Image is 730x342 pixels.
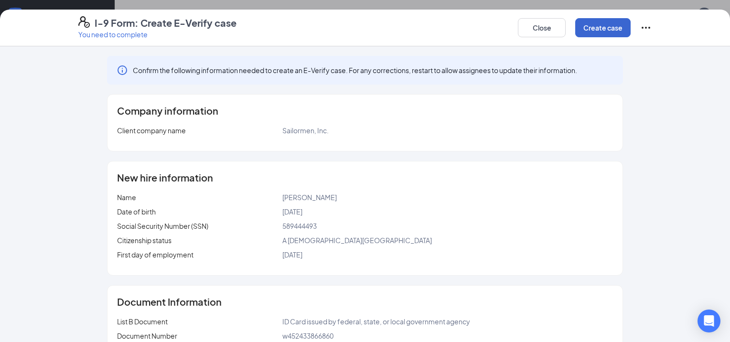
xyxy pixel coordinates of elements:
[117,317,168,326] span: List B Document
[698,310,720,332] div: Open Intercom Messenger
[282,222,317,230] span: 589444493
[282,126,329,135] span: Sailormen, Inc.
[133,65,577,75] span: Confirm the following information needed to create an E-Verify case. For any corrections, restart...
[117,106,218,116] span: Company information
[282,331,333,340] span: w452433866860
[117,236,172,245] span: Citizenship status
[117,250,193,259] span: First day of employment
[78,30,236,39] p: You need to complete
[78,16,90,28] svg: FormI9EVerifyIcon
[117,297,222,307] span: Document Information
[640,22,652,33] svg: Ellipses
[117,173,213,182] span: New hire information
[117,64,128,76] svg: Info
[117,331,177,340] span: Document Number
[575,18,631,37] button: Create case
[95,16,236,30] h4: I-9 Form: Create E-Verify case
[282,236,432,245] span: A [DEMOGRAPHIC_DATA][GEOGRAPHIC_DATA]
[282,207,302,216] span: [DATE]
[117,222,208,230] span: Social Security Number (SSN)
[282,250,302,259] span: [DATE]
[282,193,337,202] span: [PERSON_NAME]
[518,18,566,37] button: Close
[282,317,470,326] span: ID Card issued by federal, state, or local government agency
[117,126,186,135] span: Client company name
[117,207,156,216] span: Date of birth
[117,193,136,202] span: Name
